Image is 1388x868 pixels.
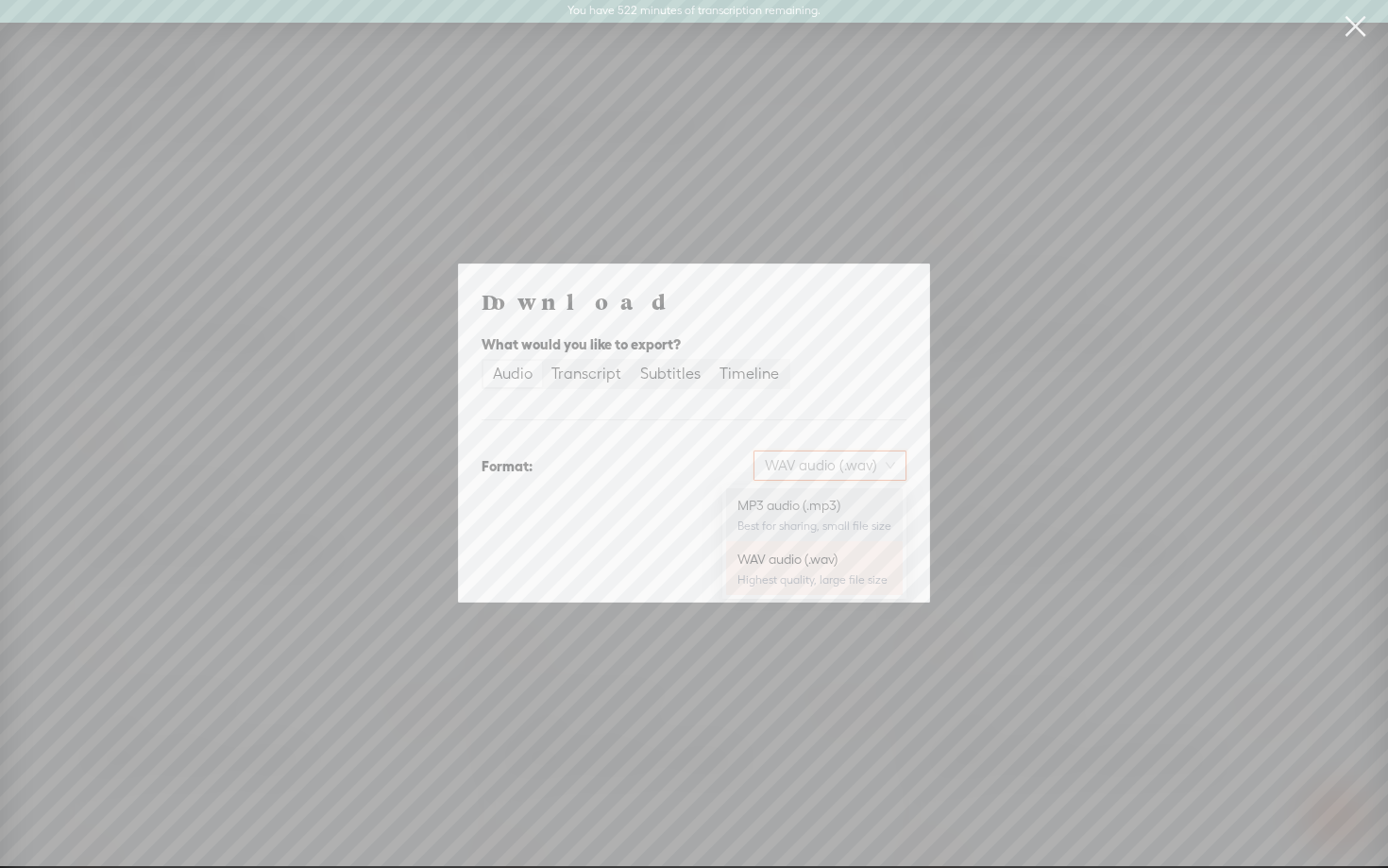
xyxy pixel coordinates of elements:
div: Transcript [551,361,621,387]
h4: Download [482,287,906,315]
div: Subtitles [640,361,701,387]
div: Best for sharing, small file size [737,519,891,534]
div: What would you like to export? [482,333,906,356]
div: Format: [482,455,533,478]
span: WAV audio (.wav) [765,451,895,480]
div: Highest quality, large file size [737,572,891,587]
div: Audio [493,361,533,387]
div: WAV audio (.wav) [737,550,891,569]
div: segmented control [482,359,790,389]
div: Timeline [719,361,779,387]
div: MP3 audio (.mp3) [737,496,891,515]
